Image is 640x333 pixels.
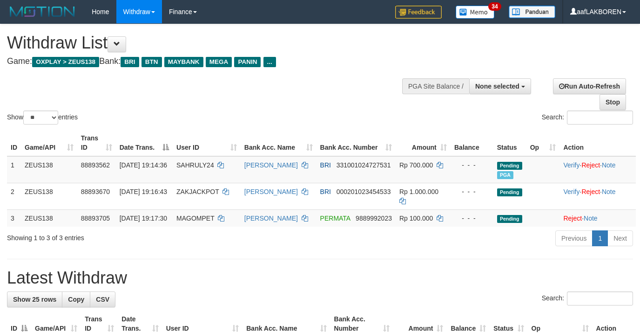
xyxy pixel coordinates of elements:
span: SAHRULY24 [176,161,214,169]
span: Marked by aafanarl [497,171,513,179]
img: Feedback.jpg [395,6,442,19]
th: Trans ID: activate to sort column ascending [77,130,116,156]
th: ID [7,130,21,156]
a: CSV [90,291,115,307]
span: ... [263,57,276,67]
a: 1 [592,230,608,246]
span: PANIN [234,57,261,67]
th: Action [559,130,636,156]
td: 1 [7,156,21,183]
span: Copy 000201023454533 to clipboard [337,188,391,195]
span: [DATE] 19:14:36 [120,161,167,169]
a: Copy [62,291,90,307]
a: Stop [600,94,626,110]
span: 88893705 [81,215,110,222]
span: 34 [488,2,501,11]
div: - - - [454,214,490,223]
th: Amount: activate to sort column ascending [396,130,451,156]
span: Show 25 rows [13,296,56,303]
th: Date Trans.: activate to sort column descending [116,130,173,156]
div: PGA Site Balance / [402,78,469,94]
input: Search: [567,291,633,305]
th: Game/API: activate to sort column ascending [21,130,77,156]
span: [DATE] 19:16:43 [120,188,167,195]
td: · [559,209,636,227]
select: Showentries [23,111,58,125]
a: [PERSON_NAME] [244,161,298,169]
span: BRI [121,57,139,67]
td: ZEUS138 [21,183,77,209]
span: BTN [141,57,162,67]
a: [PERSON_NAME] [244,188,298,195]
a: Note [602,188,616,195]
td: · · [559,156,636,183]
span: CSV [96,296,109,303]
a: Verify [563,188,579,195]
span: PERMATA [320,215,350,222]
a: [PERSON_NAME] [244,215,298,222]
a: Reject [563,215,582,222]
a: Note [602,161,616,169]
span: MEGA [206,57,232,67]
a: Next [607,230,633,246]
a: Verify [563,161,579,169]
a: Reject [581,161,600,169]
h1: Withdraw List [7,34,418,52]
th: Bank Acc. Name: activate to sort column ascending [241,130,317,156]
label: Search: [542,291,633,305]
span: ZAKJACKPOT [176,188,219,195]
a: Note [584,215,598,222]
a: Reject [581,188,600,195]
span: Copy 331001024727531 to clipboard [337,161,391,169]
span: Pending [497,162,522,170]
span: MAYBANK [164,57,203,67]
span: Rp 700.000 [399,161,433,169]
input: Search: [567,111,633,125]
span: Pending [497,215,522,223]
td: ZEUS138 [21,156,77,183]
a: Previous [555,230,593,246]
img: panduan.png [509,6,555,18]
span: None selected [475,83,519,90]
th: Op: activate to sort column ascending [526,130,560,156]
th: User ID: activate to sort column ascending [173,130,241,156]
button: None selected [469,78,531,94]
a: Show 25 rows [7,291,62,307]
label: Search: [542,111,633,125]
td: 3 [7,209,21,227]
span: Pending [497,188,522,196]
td: ZEUS138 [21,209,77,227]
span: BRI [320,188,331,195]
th: Balance [451,130,493,156]
th: Bank Acc. Number: activate to sort column ascending [317,130,396,156]
img: Button%20Memo.svg [456,6,495,19]
span: Rp 100.000 [399,215,433,222]
span: OXPLAY > ZEUS138 [32,57,99,67]
div: - - - [454,160,490,170]
td: 2 [7,183,21,209]
h1: Latest Withdraw [7,269,633,287]
div: - - - [454,187,490,196]
img: MOTION_logo.png [7,5,78,19]
span: [DATE] 19:17:30 [120,215,167,222]
h4: Game: Bank: [7,57,418,66]
span: 88893562 [81,161,110,169]
span: Rp 1.000.000 [399,188,438,195]
span: MAGOMPET [176,215,214,222]
label: Show entries [7,111,78,125]
th: Status [493,130,526,156]
span: Copy [68,296,84,303]
div: Showing 1 to 3 of 3 entries [7,229,260,243]
td: · · [559,183,636,209]
span: BRI [320,161,331,169]
span: 88893670 [81,188,110,195]
a: Run Auto-Refresh [553,78,626,94]
span: Copy 9889992023 to clipboard [356,215,392,222]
